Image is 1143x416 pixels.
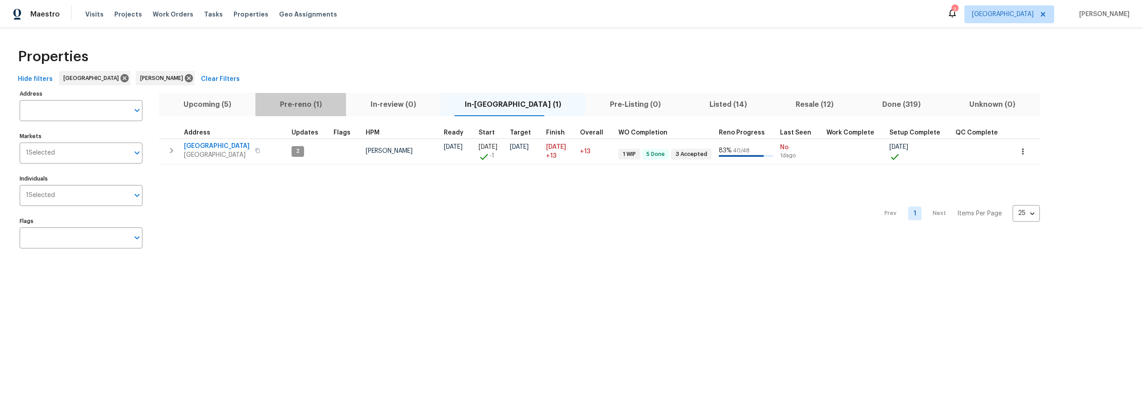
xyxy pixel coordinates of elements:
span: 83 % [719,147,732,154]
button: Hide filters [14,71,56,88]
span: QC Complete [955,130,998,136]
div: 2 [951,5,958,14]
span: No [780,143,819,152]
div: Actual renovation start date [479,130,503,136]
span: Overall [580,130,603,136]
p: Items Per Page [957,209,1002,218]
span: Ready [444,130,463,136]
span: Pre-Listing (0) [591,98,680,111]
span: Properties [18,52,88,61]
span: Unknown (0) [951,98,1035,111]
span: 1d ago [780,152,819,160]
span: [DATE] [444,144,463,150]
span: Projects [114,10,142,19]
span: In-[GEOGRAPHIC_DATA] (1) [446,98,580,111]
span: In-review (0) [351,98,435,111]
button: Open [131,231,143,244]
span: Finish [546,130,565,136]
span: [DATE] [510,144,529,150]
label: Individuals [20,176,142,181]
span: Geo Assignments [279,10,337,19]
nav: Pagination Navigation [876,170,1040,257]
span: +13 [580,148,590,155]
span: [GEOGRAPHIC_DATA] [972,10,1034,19]
td: 13 day(s) past target finish date [576,139,615,164]
a: Goto page 1 [908,206,922,220]
span: Tasks [204,11,223,17]
span: Pre-reno (1) [261,98,341,111]
span: Updates [292,130,318,136]
span: Done (319) [864,98,940,111]
span: -1 [489,151,494,160]
span: Flags [334,130,350,136]
div: 25 [1013,202,1040,225]
label: Flags [20,219,142,224]
span: [PERSON_NAME] [140,74,187,83]
span: Resale (12) [777,98,853,111]
td: Project started 1 days early [475,139,506,164]
span: [GEOGRAPHIC_DATA] [184,151,250,160]
div: [PERSON_NAME] [136,71,195,85]
span: Last Seen [780,130,811,136]
span: Properties [234,10,268,19]
span: Visits [85,10,104,19]
button: Open [131,104,143,117]
div: Days past target finish date [580,130,611,136]
span: Address [184,130,210,136]
span: [DATE] [546,144,566,150]
div: Earliest renovation start date (first business day after COE or Checkout) [444,130,471,136]
span: [GEOGRAPHIC_DATA] [184,142,250,151]
button: Clear Filters [197,71,243,88]
div: [GEOGRAPHIC_DATA] [59,71,130,85]
span: Maestro [30,10,60,19]
span: [DATE] [889,144,908,150]
button: Open [131,189,143,202]
span: Work Orders [153,10,193,19]
span: [PERSON_NAME] [1076,10,1130,19]
span: 3 Accepted [672,151,711,158]
span: Reno Progress [719,130,765,136]
span: +13 [546,151,556,160]
span: Clear Filters [201,74,240,85]
span: 5 Done [643,151,668,158]
span: Listed (14) [691,98,766,111]
span: 2 [292,147,303,155]
span: Target [510,130,531,136]
span: Work Complete [826,130,874,136]
button: Open [131,147,143,159]
span: 1 Selected [26,149,55,157]
span: [PERSON_NAME] [366,148,413,154]
span: Upcoming (5) [164,98,250,111]
label: Markets [20,134,142,139]
div: Target renovation project end date [510,130,539,136]
span: Setup Complete [889,130,940,136]
span: [DATE] [479,144,497,150]
span: 1 Selected [26,192,55,199]
td: Scheduled to finish 13 day(s) late [542,139,576,164]
div: Projected renovation finish date [546,130,573,136]
span: Start [479,130,495,136]
span: 1 WIP [619,151,639,158]
span: Hide filters [18,74,53,85]
label: Address [20,91,142,97]
span: [GEOGRAPHIC_DATA] [63,74,122,83]
span: HPM [366,130,380,136]
span: 40 / 48 [733,148,750,153]
span: WO Completion [618,130,667,136]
